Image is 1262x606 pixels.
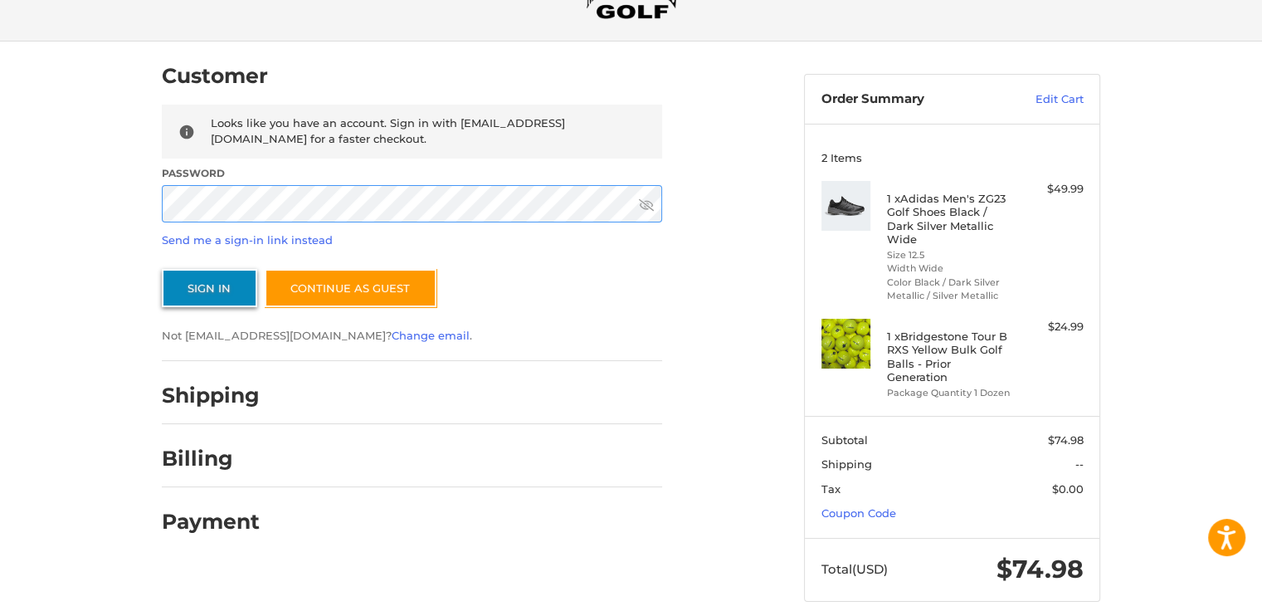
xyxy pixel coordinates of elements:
[1052,482,1084,496] span: $0.00
[162,166,662,181] label: Password
[887,330,1014,384] h4: 1 x Bridgestone Tour B RXS Yellow Bulk Golf Balls - Prior Generation
[162,269,257,307] button: Sign In
[1018,181,1084,198] div: $49.99
[211,116,565,146] span: Looks like you have an account. Sign in with [EMAIL_ADDRESS][DOMAIN_NAME] for a faster checkout.
[821,151,1084,164] h3: 2 Items
[887,276,1014,303] li: Color Black / Dark Silver Metallic / Silver Metallic
[821,91,1000,108] h3: Order Summary
[887,248,1014,262] li: Size 12.5
[162,509,260,535] h2: Payment
[162,446,259,472] h2: Billing
[1075,457,1084,471] span: --
[887,261,1014,276] li: Width Wide
[821,433,868,447] span: Subtotal
[887,192,1014,246] h4: 1 x Adidas Men's ZG23 Golf Shoes Black / Dark Silver Metallic Wide
[996,554,1084,584] span: $74.98
[265,269,436,307] a: Continue as guest
[821,506,896,520] a: Coupon Code
[887,386,1014,400] li: Package Quantity 1 Dozen
[821,482,841,496] span: Tax
[162,383,260,408] h2: Shipping
[821,561,888,577] span: Total (USD)
[392,329,470,342] a: Change email
[162,63,268,89] h2: Customer
[162,233,333,247] a: Send me a sign-in link instead
[1018,319,1084,335] div: $24.99
[1000,91,1084,108] a: Edit Cart
[1048,433,1084,447] span: $74.98
[162,328,662,345] p: Not [EMAIL_ADDRESS][DOMAIN_NAME]? .
[821,457,872,471] span: Shipping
